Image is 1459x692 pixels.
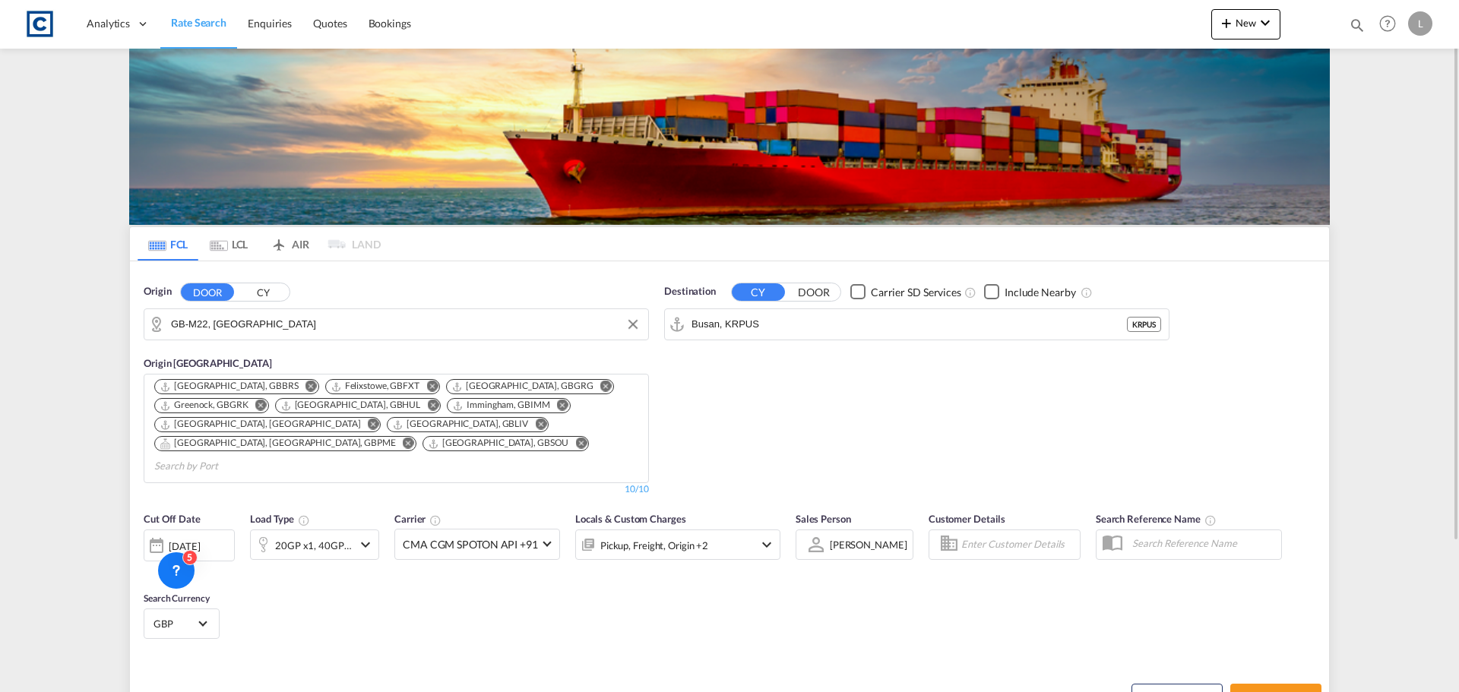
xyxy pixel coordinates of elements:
[850,284,961,300] md-checkbox: Checkbox No Ink
[23,7,57,41] img: 1fdb9190129311efbfaf67cbb4249bed.jpeg
[275,535,353,556] div: 20GP x1 40GP x1
[129,49,1330,225] img: LCL+%26+FCL+BACKGROUND.png
[144,592,210,604] span: Search Currency
[828,533,909,555] md-select: Sales Person: Lauren Prentice
[428,437,569,450] div: Southampton, GBSOU
[429,514,441,526] md-icon: The selected Trucker/Carrierwill be displayed in the rate results If the rates are from another f...
[160,399,252,412] div: Press delete to remove this chip.
[452,399,552,412] div: Press delete to remove this chip.
[1125,532,1281,555] input: Search Reference Name
[144,284,171,299] span: Origin
[929,513,1005,525] span: Customer Details
[1211,9,1280,39] button: icon-plus 400-fgNewicon-chevron-down
[160,437,396,450] div: Portsmouth, HAM, GBPME
[547,399,570,414] button: Remove
[298,514,310,526] md-icon: icon-information-outline
[392,418,528,431] div: Liverpool, GBLIV
[313,17,347,30] span: Quotes
[160,437,399,450] div: Press delete to remove this chip.
[403,537,538,552] span: CMA CGM SPOTON API +91
[356,536,375,554] md-icon: icon-chevron-down
[331,380,423,393] div: Press delete to remove this chip.
[1096,513,1217,525] span: Search Reference Name
[830,539,907,551] div: [PERSON_NAME]
[250,529,379,560] div: 20GP x1 40GP x1icon-chevron-down
[622,313,644,336] button: Clear Input
[665,309,1169,340] md-input-container: Busan, KRPUS
[394,513,441,525] span: Carrier
[428,437,572,450] div: Press delete to remove this chip.
[280,399,424,412] div: Press delete to remove this chip.
[248,17,292,30] span: Enquiries
[664,284,716,299] span: Destination
[153,617,196,630] span: GBP
[270,235,288,247] md-icon: icon-airplane
[452,399,549,412] div: Immingham, GBIMM
[416,380,439,395] button: Remove
[1408,11,1432,36] div: L
[692,313,1127,336] input: Search by Port
[1081,286,1093,299] md-icon: Unchecked: Ignores neighbouring ports when fetching rates.Checked : Includes neighbouring ports w...
[169,539,200,553] div: [DATE]
[575,529,780,560] div: Pickup Freight Origin Origin Custom Factory Stuffingicon-chevron-down
[160,380,299,393] div: Bristol, GBBRS
[451,380,597,393] div: Press delete to remove this chip.
[160,399,248,412] div: Greenock, GBGRK
[152,374,641,479] md-chips-wrap: Chips container. Use arrow keys to select chips.
[138,227,381,261] md-pagination-wrapper: Use the left and right arrow keys to navigate between tabs
[245,399,268,414] button: Remove
[138,227,198,261] md-tab-item: FCL
[417,399,440,414] button: Remove
[171,313,641,336] input: Search by Door
[144,357,272,369] span: Origin [GEOGRAPHIC_DATA]
[1349,17,1366,33] md-icon: icon-magnify
[160,380,302,393] div: Press delete to remove this chip.
[393,437,416,452] button: Remove
[181,283,234,301] button: DOOR
[144,529,235,561] div: [DATE]
[357,418,380,433] button: Remove
[575,513,686,525] span: Locals & Custom Charges
[590,380,613,395] button: Remove
[758,536,776,554] md-icon: icon-chevron-down
[280,399,421,412] div: Hull, GBHUL
[154,454,299,479] input: Search by Port
[250,513,310,525] span: Load Type
[369,17,411,30] span: Bookings
[961,533,1075,556] input: Enter Customer Details
[1375,11,1400,36] span: Help
[1005,285,1076,300] div: Include Nearby
[1349,17,1366,39] div: icon-magnify
[1375,11,1408,38] div: Help
[160,418,363,431] div: Press delete to remove this chip.
[144,513,201,525] span: Cut Off Date
[525,418,548,433] button: Remove
[1204,514,1217,526] md-icon: Your search will be saved by the below given name
[236,283,290,301] button: CY
[152,612,211,634] md-select: Select Currency: £ GBPUnited Kingdom Pound
[144,309,648,340] md-input-container: GB-M22, Manchester
[87,16,130,31] span: Analytics
[565,437,588,452] button: Remove
[392,418,531,431] div: Press delete to remove this chip.
[1256,14,1274,32] md-icon: icon-chevron-down
[296,380,318,395] button: Remove
[1217,17,1274,29] span: New
[1127,317,1161,332] div: KRPUS
[171,16,226,29] span: Rate Search
[625,483,649,496] div: 10/10
[198,227,259,261] md-tab-item: LCL
[259,227,320,261] md-tab-item: AIR
[964,286,976,299] md-icon: Unchecked: Search for CY (Container Yard) services for all selected carriers.Checked : Search for...
[787,283,840,301] button: DOOR
[451,380,593,393] div: Grangemouth, GBGRG
[732,283,785,301] button: CY
[1217,14,1236,32] md-icon: icon-plus 400-fg
[984,284,1076,300] md-checkbox: Checkbox No Ink
[331,380,419,393] div: Felixstowe, GBFXT
[796,513,851,525] span: Sales Person
[160,418,360,431] div: London Gateway Port, GBLGP
[600,535,708,556] div: Pickup Freight Origin Origin Custom Factory Stuffing
[144,559,155,580] md-datepicker: Select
